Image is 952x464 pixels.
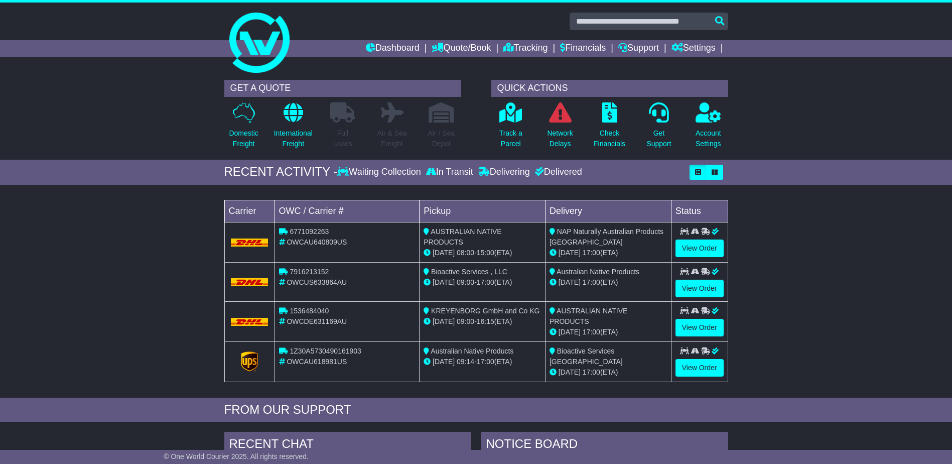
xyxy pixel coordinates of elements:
a: InternationalFreight [274,102,313,155]
div: - (ETA) [424,357,541,367]
span: OWCDE631169AU [287,317,347,325]
span: OWCAU640809US [287,238,347,246]
td: Status [671,200,728,222]
span: 17:00 [583,249,600,257]
span: 1536484040 [290,307,329,315]
span: 7916213152 [290,268,329,276]
span: 17:00 [583,278,600,286]
div: Delivered [532,167,582,178]
p: Full Loads [330,128,355,149]
span: 17:00 [477,278,494,286]
span: Bioactive Services , LLC [431,268,507,276]
a: CheckFinancials [593,102,626,155]
img: DHL.png [231,239,268,247]
div: RECENT CHAT [224,432,471,459]
span: 08:00 [457,249,474,257]
img: GetCarrierServiceLogo [241,352,258,372]
span: 1Z30A5730490161903 [290,347,361,355]
a: Quote/Book [432,40,491,57]
a: DomesticFreight [228,102,258,155]
span: 15:00 [477,249,494,257]
div: - (ETA) [424,248,541,258]
span: NAP Naturally Australian Products [GEOGRAPHIC_DATA] [550,227,663,246]
div: (ETA) [550,248,667,258]
div: (ETA) [550,327,667,337]
span: Australian Native Products [557,268,639,276]
a: Tracking [503,40,548,57]
a: View Order [675,359,724,377]
span: OWCAU618981US [287,358,347,366]
span: [DATE] [559,328,581,336]
a: Settings [671,40,716,57]
span: OWCUS633864AU [287,278,347,286]
span: AUSTRALIAN NATIVE PRODUCTS [424,227,501,246]
div: Waiting Collection [337,167,423,178]
span: 6771092263 [290,227,329,236]
span: [DATE] [559,278,581,286]
img: DHL.png [231,318,268,326]
td: OWC / Carrier # [275,200,420,222]
span: [DATE] [433,249,455,257]
p: Air & Sea Freight [377,128,407,149]
p: Check Financials [594,128,625,149]
span: [DATE] [433,317,455,325]
a: View Order [675,280,724,297]
span: [DATE] [559,249,581,257]
p: Domestic Freight [229,128,258,149]
div: GET A QUOTE [224,80,461,97]
a: NetworkDelays [547,102,573,155]
span: 17:00 [583,368,600,376]
img: DHL.png [231,278,268,286]
a: View Order [675,319,724,336]
span: AUSTRALIAN NATIVE PRODUCTS [550,307,627,325]
p: International Freight [274,128,313,149]
div: In Transit [424,167,476,178]
div: - (ETA) [424,316,541,327]
div: NOTICE BOARD [481,432,728,459]
div: FROM OUR SUPPORT [224,403,728,417]
p: Air / Sea Depot [428,128,455,149]
p: Get Support [646,128,671,149]
a: Support [618,40,659,57]
span: 09:00 [457,278,474,286]
span: 17:00 [583,328,600,336]
td: Pickup [420,200,546,222]
div: - (ETA) [424,277,541,288]
div: QUICK ACTIONS [491,80,728,97]
td: Carrier [224,200,275,222]
div: Delivering [476,167,532,178]
a: View Order [675,240,724,257]
div: (ETA) [550,367,667,378]
a: AccountSettings [695,102,722,155]
p: Track a Parcel [499,128,522,149]
td: Delivery [545,200,671,222]
span: 09:14 [457,358,474,366]
a: Financials [560,40,606,57]
p: Network Delays [547,128,573,149]
div: (ETA) [550,277,667,288]
span: Australian Native Products [431,347,513,355]
span: 17:00 [477,358,494,366]
a: Track aParcel [499,102,523,155]
p: Account Settings [696,128,721,149]
span: [DATE] [433,278,455,286]
span: [DATE] [559,368,581,376]
a: GetSupport [646,102,671,155]
span: Bioactive Services [GEOGRAPHIC_DATA] [550,347,623,366]
span: 09:00 [457,317,474,325]
a: Dashboard [366,40,420,57]
span: 16:15 [477,317,494,325]
div: RECENT ACTIVITY - [224,165,338,179]
span: [DATE] [433,358,455,366]
span: KREYENBORG GmbH and Co KG [431,307,539,315]
span: © One World Courier 2025. All rights reserved. [164,452,309,460]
